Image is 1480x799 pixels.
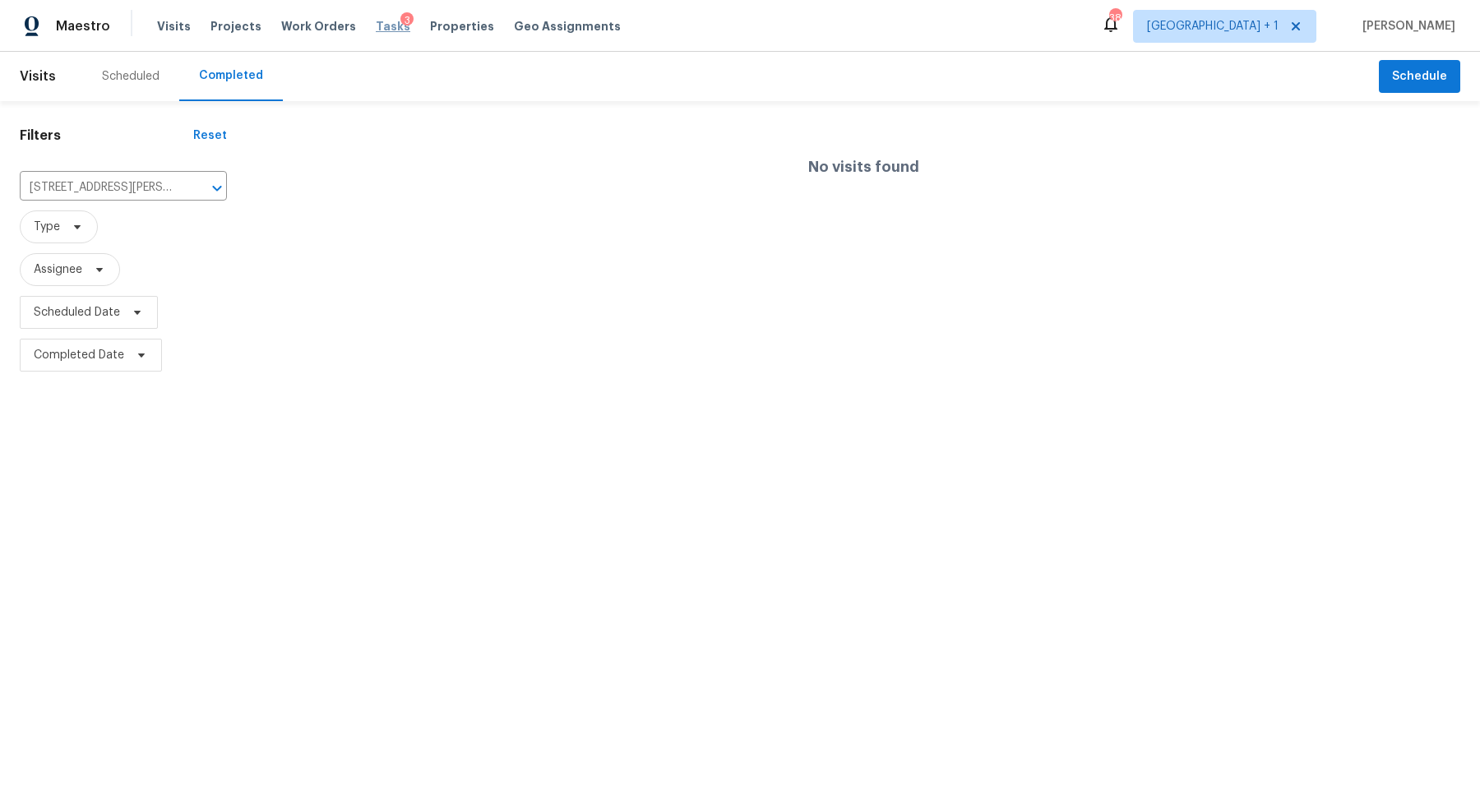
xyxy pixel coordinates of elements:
div: Completed [199,67,263,84]
span: Projects [210,18,261,35]
h1: Filters [20,127,193,144]
div: 3 [400,12,414,29]
span: Visits [20,58,56,95]
div: 38 [1109,10,1121,26]
span: [PERSON_NAME] [1356,18,1455,35]
span: Completed Date [34,347,124,363]
span: Type [34,219,60,235]
span: Visits [157,18,191,35]
button: Open [206,177,229,200]
span: [GEOGRAPHIC_DATA] + 1 [1147,18,1279,35]
input: Search for an address... [20,175,181,201]
span: Scheduled Date [34,304,120,321]
span: Maestro [56,18,110,35]
div: Reset [193,127,227,144]
div: Scheduled [102,68,160,85]
span: Tasks [376,21,410,32]
span: Schedule [1392,67,1447,87]
button: Schedule [1379,60,1460,94]
span: Assignee [34,261,82,278]
h4: No visits found [808,159,919,175]
span: Properties [430,18,494,35]
span: Geo Assignments [514,18,621,35]
span: Work Orders [281,18,356,35]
